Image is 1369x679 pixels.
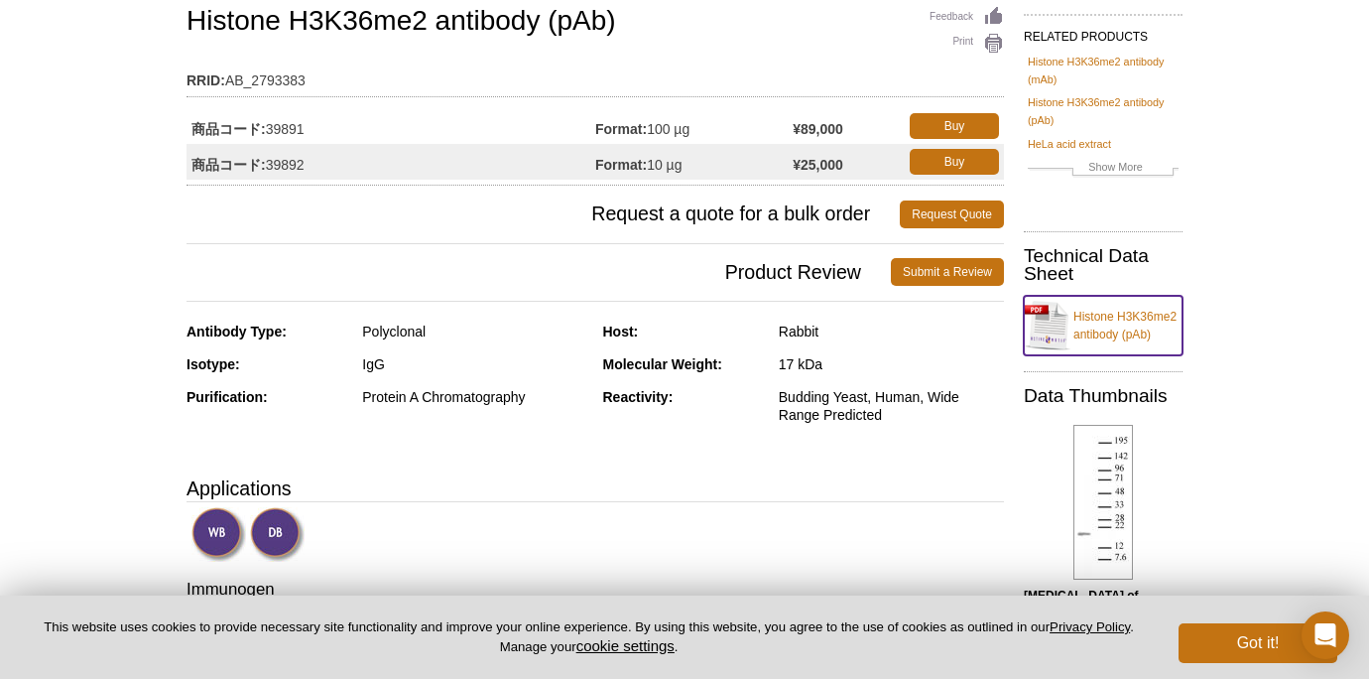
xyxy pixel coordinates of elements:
img: Dot Blot Validated [250,507,305,562]
h2: Technical Data Sheet [1024,247,1182,283]
strong: Isotype: [187,356,240,372]
h1: Histone H3K36me2 antibody (pAb) [187,6,1004,40]
strong: Format: [595,120,647,138]
a: Histone H3K36me2 antibody (pAb) [1024,296,1182,355]
td: 100 µg [595,108,793,144]
strong: Antibody Type: [187,324,287,339]
a: Submit a Review [891,258,1004,286]
strong: ¥89,000 [793,120,843,138]
strong: 商品コード: [191,120,266,138]
a: Buy [910,113,999,139]
td: 39892 [187,144,595,180]
a: Feedback [930,6,1004,28]
h2: RELATED PRODUCTS [1024,14,1182,50]
div: Open Intercom Messenger [1302,611,1349,659]
strong: Format: [595,156,647,174]
h3: Immunogen [187,578,1004,606]
strong: Purification: [187,389,268,405]
img: Histone H3K36me2 antibody (pAb) tested by Western blot. [1073,425,1133,580]
td: 10 µg [595,144,793,180]
span: Request a quote for a bulk order [187,201,900,228]
a: Buy [910,149,999,175]
img: Western Blot Validated [191,507,246,562]
button: cookie settings [576,637,675,654]
a: Histone H3K36me2 antibody (mAb) [1028,53,1179,88]
strong: 商品コード: [191,156,266,174]
p: (Click image to enlarge and see details.) [1024,587,1182,658]
a: Histone H3K36me2 antibody (pAb) [1028,93,1179,129]
div: Rabbit [779,323,1004,340]
a: HeLa acid extract [1028,135,1111,153]
a: Print [930,33,1004,55]
td: AB_2793383 [187,60,1004,91]
strong: RRID: [187,71,225,89]
a: Show More [1028,158,1179,181]
div: Budding Yeast, Human, Wide Range Predicted [779,388,1004,424]
div: IgG [362,355,587,373]
div: Protein A Chromatography [362,388,587,406]
strong: ¥25,000 [793,156,843,174]
h2: Data Thumbnails [1024,387,1182,405]
a: Request Quote [900,201,1004,228]
strong: Molecular Weight: [603,356,722,372]
span: Product Review [187,258,891,286]
a: Privacy Policy [1050,619,1130,634]
button: Got it! [1179,623,1337,663]
strong: Host: [603,324,639,339]
b: [MEDICAL_DATA] of Histone H3K36me2 pAb. [1024,589,1162,620]
td: 39891 [187,108,595,144]
strong: Reactivity: [603,389,674,405]
h3: Applications [187,474,1004,503]
div: Polyclonal [362,323,587,340]
div: 17 kDa [779,355,1004,373]
p: This website uses cookies to provide necessary site functionality and improve your online experie... [32,618,1146,656]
